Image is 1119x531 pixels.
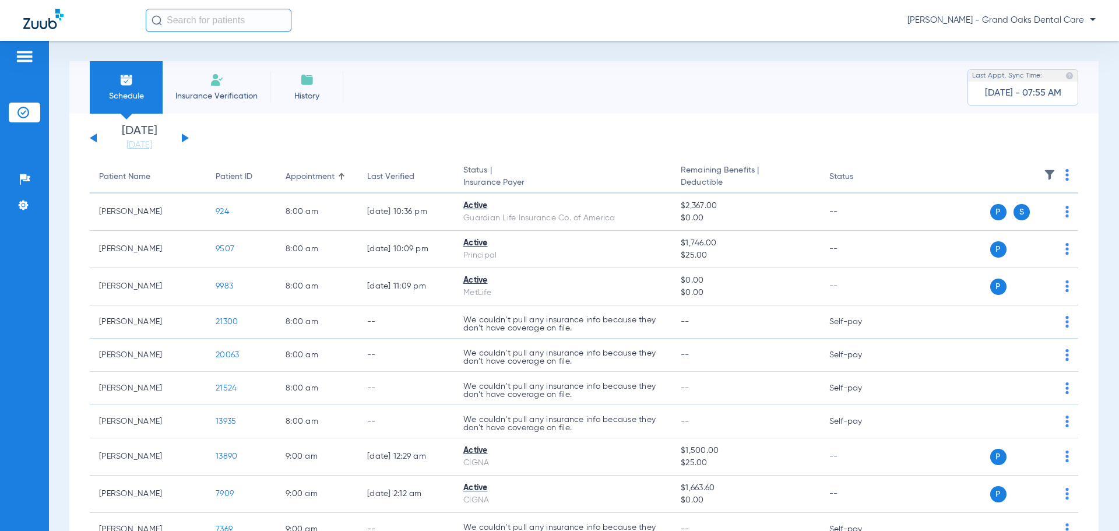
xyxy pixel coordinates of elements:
span: -- [681,351,689,359]
td: [PERSON_NAME] [90,339,206,372]
span: $1,746.00 [681,237,810,249]
div: Principal [463,249,662,262]
div: Last Verified [367,171,414,183]
span: $25.00 [681,249,810,262]
td: -- [820,194,899,231]
img: Manual Insurance Verification [210,73,224,87]
th: Status | [454,161,671,194]
a: [DATE] [104,139,174,151]
div: Active [463,445,662,457]
span: [DATE] - 07:55 AM [985,87,1061,99]
img: hamburger-icon [15,50,34,64]
span: $0.00 [681,275,810,287]
div: Active [463,482,662,494]
div: CIGNA [463,457,662,469]
span: 21300 [216,318,238,326]
img: group-dot-blue.svg [1065,382,1069,394]
td: [PERSON_NAME] [90,194,206,231]
div: Appointment [286,171,335,183]
td: [PERSON_NAME] [90,372,206,405]
span: 924 [216,208,229,216]
td: Self-pay [820,372,899,405]
td: [PERSON_NAME] [90,268,206,305]
p: We couldn’t pull any insurance info because they don’t have coverage on file. [463,416,662,432]
p: We couldn’t pull any insurance info because they don’t have coverage on file. [463,316,662,332]
img: Zuub Logo [23,9,64,29]
span: History [279,90,335,102]
span: $2,367.00 [681,200,810,212]
td: -- [358,372,454,405]
div: Patient ID [216,171,252,183]
td: [PERSON_NAME] [90,476,206,513]
img: group-dot-blue.svg [1065,451,1069,462]
img: group-dot-blue.svg [1065,206,1069,217]
div: MetLife [463,287,662,299]
span: $1,500.00 [681,445,810,457]
img: last sync help info [1065,72,1074,80]
span: 13890 [216,452,237,460]
span: 9983 [216,282,233,290]
td: 8:00 AM [276,405,358,438]
div: Active [463,200,662,212]
div: CIGNA [463,494,662,507]
span: -- [681,384,689,392]
td: -- [358,305,454,339]
td: 8:00 AM [276,305,358,339]
img: group-dot-blue.svg [1065,243,1069,255]
span: 20063 [216,351,239,359]
img: group-dot-blue.svg [1065,488,1069,500]
span: -- [681,417,689,425]
span: P [990,279,1007,295]
div: Patient Name [99,171,150,183]
td: -- [358,405,454,438]
td: -- [820,231,899,268]
td: [PERSON_NAME] [90,438,206,476]
td: Self-pay [820,405,899,438]
td: [PERSON_NAME] [90,405,206,438]
span: $0.00 [681,287,810,299]
span: [PERSON_NAME] - Grand Oaks Dental Care [907,15,1096,26]
span: S [1014,204,1030,220]
th: Remaining Benefits | [671,161,819,194]
img: group-dot-blue.svg [1065,280,1069,292]
td: [DATE] 11:09 PM [358,268,454,305]
td: [PERSON_NAME] [90,231,206,268]
div: Patient ID [216,171,267,183]
td: 8:00 AM [276,268,358,305]
p: We couldn’t pull any insurance info because they don’t have coverage on file. [463,349,662,365]
span: $0.00 [681,212,810,224]
span: Insurance Payer [463,177,662,189]
td: [DATE] 10:36 PM [358,194,454,231]
th: Status [820,161,899,194]
td: -- [820,438,899,476]
img: group-dot-blue.svg [1065,349,1069,361]
div: Guardian Life Insurance Co. of America [463,212,662,224]
p: We couldn’t pull any insurance info because they don’t have coverage on file. [463,382,662,399]
span: Schedule [98,90,154,102]
span: Insurance Verification [171,90,262,102]
td: 8:00 AM [276,194,358,231]
span: $25.00 [681,457,810,469]
img: group-dot-blue.svg [1065,316,1069,328]
img: group-dot-blue.svg [1065,169,1069,181]
span: 21524 [216,384,237,392]
img: Schedule [119,73,133,87]
span: P [990,486,1007,502]
span: 7909 [216,490,234,498]
div: Active [463,237,662,249]
td: 8:00 AM [276,372,358,405]
span: P [990,204,1007,220]
td: 8:00 AM [276,339,358,372]
td: [DATE] 10:09 PM [358,231,454,268]
div: Active [463,275,662,287]
img: Search Icon [152,15,162,26]
td: [DATE] 12:29 AM [358,438,454,476]
td: Self-pay [820,339,899,372]
div: Appointment [286,171,349,183]
li: [DATE] [104,125,174,151]
span: P [990,449,1007,465]
td: [PERSON_NAME] [90,305,206,339]
img: group-dot-blue.svg [1065,416,1069,427]
img: filter.svg [1044,169,1055,181]
td: -- [358,339,454,372]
